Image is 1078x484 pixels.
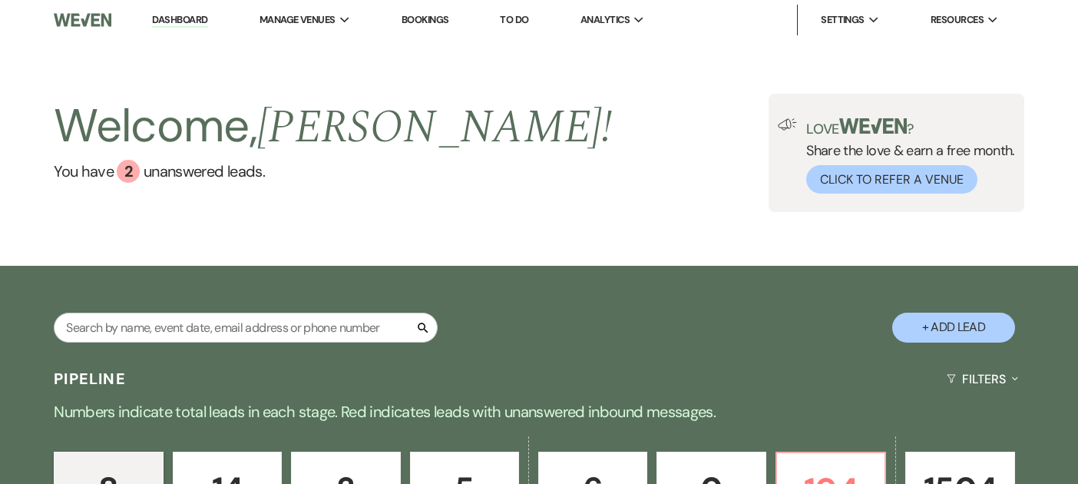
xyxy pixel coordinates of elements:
a: Dashboard [152,13,207,28]
button: Click to Refer a Venue [806,165,977,194]
a: You have 2 unanswered leads. [54,160,612,183]
span: Manage Venues [260,12,336,28]
h2: Welcome, [54,94,612,160]
span: Resources [931,12,984,28]
img: weven-logo-green.svg [839,118,908,134]
p: Love ? [806,118,1015,136]
h3: Pipeline [54,368,126,390]
button: Filters [941,359,1024,399]
img: loud-speaker-illustration.svg [778,118,797,131]
input: Search by name, event date, email address or phone number [54,313,438,343]
button: + Add Lead [892,313,1015,343]
a: To Do [500,13,528,26]
span: Analytics [580,12,630,28]
span: Settings [821,12,865,28]
img: Weven Logo [54,4,111,36]
div: 2 [117,160,140,183]
a: Bookings [402,13,449,26]
span: [PERSON_NAME] ! [257,92,612,163]
div: Share the love & earn a free month. [797,118,1015,194]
